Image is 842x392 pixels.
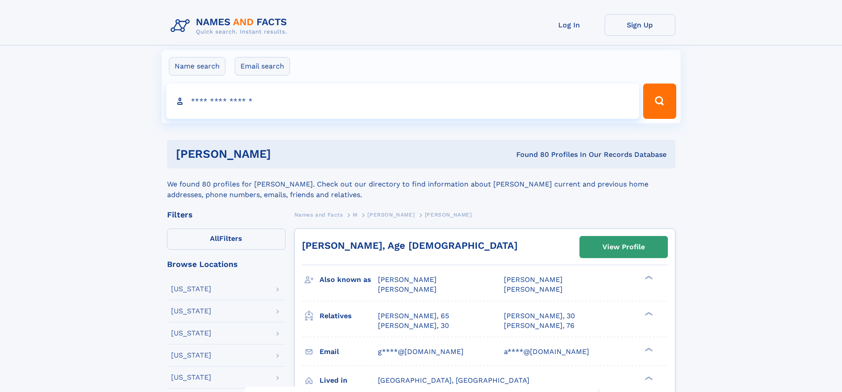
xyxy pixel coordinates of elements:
[166,84,640,119] input: search input
[378,285,437,293] span: [PERSON_NAME]
[393,150,667,160] div: Found 80 Profiles In Our Records Database
[320,272,378,287] h3: Also known as
[210,234,219,243] span: All
[643,275,653,281] div: ❯
[534,14,605,36] a: Log In
[643,346,653,352] div: ❯
[171,352,211,359] div: [US_STATE]
[504,285,563,293] span: [PERSON_NAME]
[167,14,294,38] img: Logo Names and Facts
[302,240,518,251] a: [PERSON_NAME], Age [DEMOGRAPHIC_DATA]
[167,228,286,250] label: Filters
[602,237,645,257] div: View Profile
[167,211,286,219] div: Filters
[504,275,563,284] span: [PERSON_NAME]
[425,212,472,218] span: [PERSON_NAME]
[353,212,358,218] span: M
[643,311,653,316] div: ❯
[320,344,378,359] h3: Email
[171,374,211,381] div: [US_STATE]
[504,311,575,321] a: [PERSON_NAME], 30
[171,285,211,293] div: [US_STATE]
[378,321,449,331] a: [PERSON_NAME], 30
[176,148,394,160] h1: [PERSON_NAME]
[353,209,358,220] a: M
[171,330,211,337] div: [US_STATE]
[169,57,225,76] label: Name search
[167,168,675,200] div: We found 80 profiles for [PERSON_NAME]. Check out our directory to find information about [PERSON...
[320,373,378,388] h3: Lived in
[171,308,211,315] div: [US_STATE]
[320,308,378,323] h3: Relatives
[167,260,286,268] div: Browse Locations
[378,275,437,284] span: [PERSON_NAME]
[367,209,415,220] a: [PERSON_NAME]
[580,236,667,258] a: View Profile
[235,57,290,76] label: Email search
[294,209,343,220] a: Names and Facts
[367,212,415,218] span: [PERSON_NAME]
[378,311,449,321] a: [PERSON_NAME], 65
[643,84,676,119] button: Search Button
[504,321,575,331] a: [PERSON_NAME], 76
[643,375,653,381] div: ❯
[605,14,675,36] a: Sign Up
[378,376,530,384] span: [GEOGRAPHIC_DATA], [GEOGRAPHIC_DATA]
